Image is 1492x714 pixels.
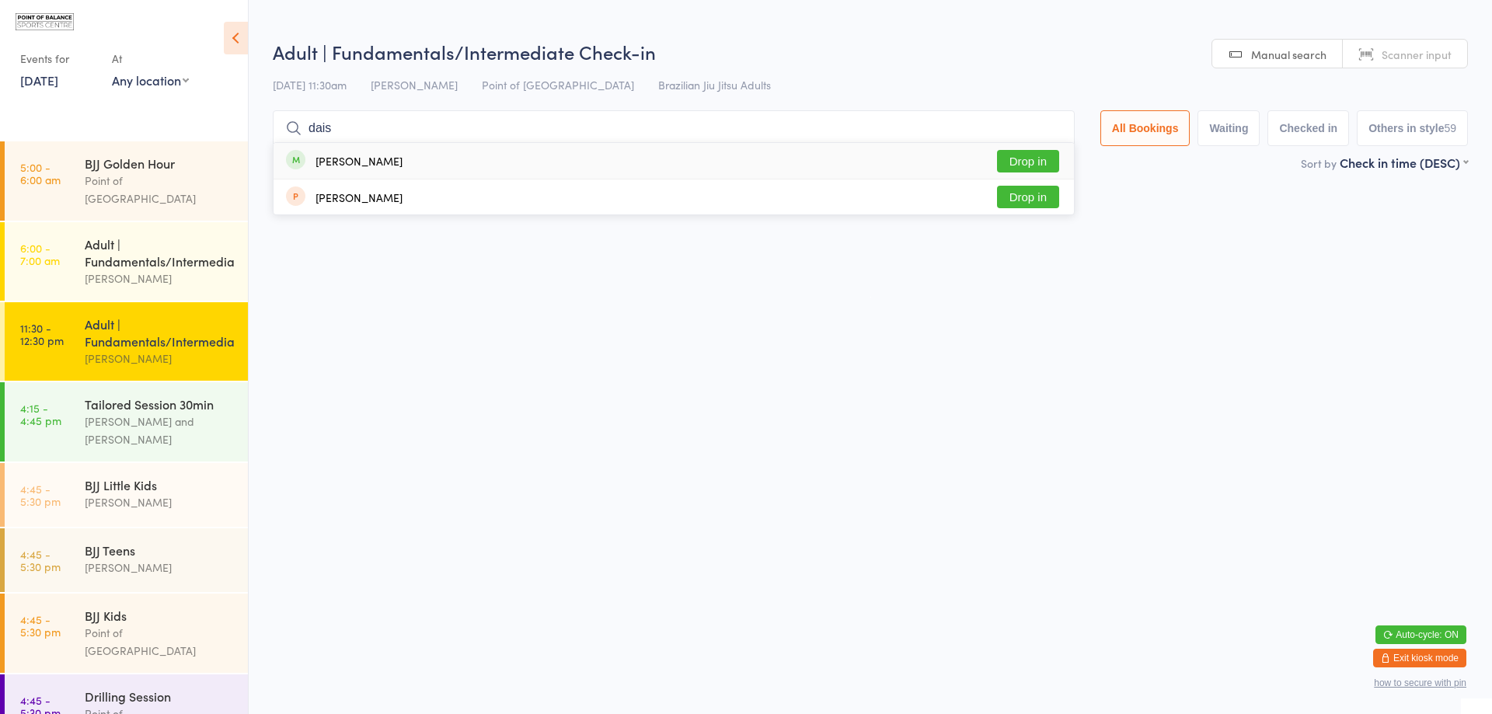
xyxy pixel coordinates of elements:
div: Adult | Fundamentals/Intermediate [85,235,235,270]
div: [PERSON_NAME] [85,270,235,287]
a: 4:15 -4:45 pmTailored Session 30min[PERSON_NAME] and [PERSON_NAME] [5,382,248,461]
div: Drilling Session [85,688,235,705]
a: 4:45 -5:30 pmBJJ Little Kids[PERSON_NAME] [5,463,248,527]
a: 4:45 -5:30 pmBJJ KidsPoint of [GEOGRAPHIC_DATA] [5,594,248,673]
img: Point of Balance Sports Centre [16,13,74,30]
div: At [112,46,189,71]
button: Drop in [997,186,1059,208]
div: BJJ Little Kids [85,476,235,493]
div: [PERSON_NAME] and [PERSON_NAME] [85,413,235,448]
time: 4:15 - 4:45 pm [20,402,61,427]
time: 11:30 - 12:30 pm [20,322,64,347]
time: 5:00 - 6:00 am [20,161,61,186]
div: [PERSON_NAME] [85,559,235,576]
div: [PERSON_NAME] [85,493,235,511]
div: Any location [112,71,189,89]
time: 4:45 - 5:30 pm [20,482,61,507]
a: 5:00 -6:00 amBJJ Golden HourPoint of [GEOGRAPHIC_DATA] [5,141,248,221]
time: 6:00 - 7:00 am [20,242,60,266]
div: Point of [GEOGRAPHIC_DATA] [85,624,235,660]
time: 4:45 - 5:30 pm [20,613,61,638]
div: BJJ Golden Hour [85,155,235,172]
a: 4:45 -5:30 pmBJJ Teens[PERSON_NAME] [5,528,248,592]
a: 11:30 -12:30 pmAdult | Fundamentals/Intermediate[PERSON_NAME] [5,302,248,381]
div: [PERSON_NAME] [315,191,403,204]
a: 6:00 -7:00 amAdult | Fundamentals/Intermediate[PERSON_NAME] [5,222,248,301]
div: BJJ Teens [85,542,235,559]
button: Drop in [997,150,1059,172]
div: BJJ Kids [85,607,235,624]
time: 4:45 - 5:30 pm [20,548,61,573]
div: Events for [20,46,96,71]
div: Point of [GEOGRAPHIC_DATA] [85,172,235,207]
a: [DATE] [20,71,58,89]
div: [PERSON_NAME] [315,155,403,167]
div: Tailored Session 30min [85,395,235,413]
div: Adult | Fundamentals/Intermediate [85,315,235,350]
div: [PERSON_NAME] [85,350,235,367]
